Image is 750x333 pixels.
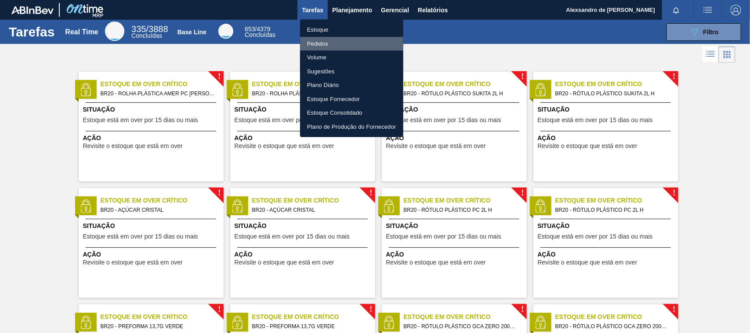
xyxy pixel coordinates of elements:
a: Volume [300,51,403,65]
a: Sugestões [300,65,403,79]
a: Estoque Consolidado [300,106,403,120]
a: Estoque [300,23,403,37]
a: Plano de Produção do Fornecedor [300,120,403,134]
a: Plano Diário [300,78,403,92]
a: Pedidos [300,37,403,51]
a: Estoque Fornecedor [300,92,403,106]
